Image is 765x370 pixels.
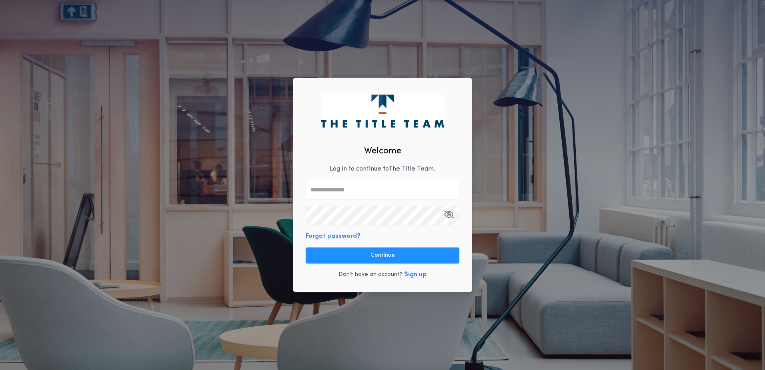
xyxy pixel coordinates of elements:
[306,231,360,241] button: Forgot password?
[306,247,459,263] button: Continue
[321,95,444,127] img: logo
[404,270,427,280] button: Sign up
[330,164,435,174] p: Log in to continue to The Title Team .
[338,271,403,279] p: Don't have an account?
[364,145,401,158] h2: Welcome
